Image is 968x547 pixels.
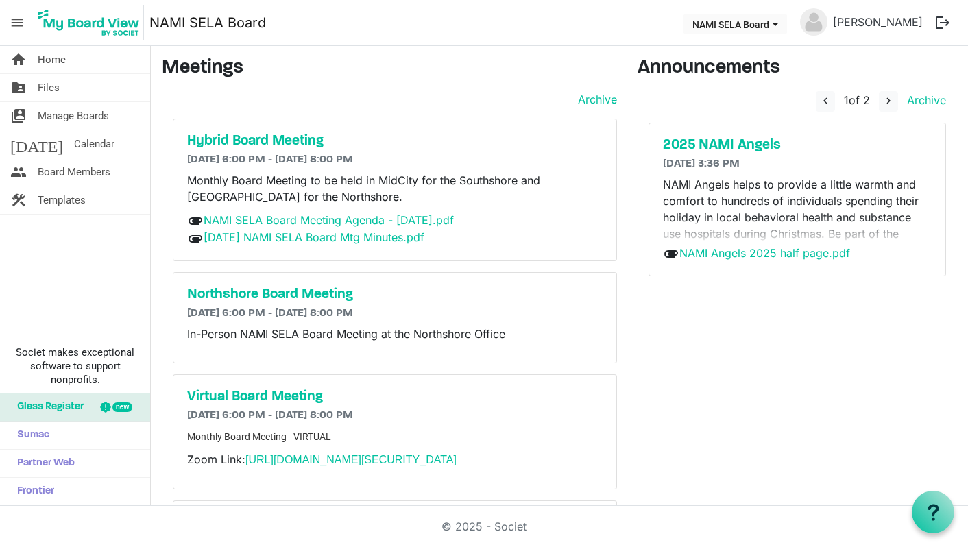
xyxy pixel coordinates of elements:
span: [DATE] [10,130,63,158]
span: Home [38,46,66,73]
a: Northshore Board Meeting [187,287,603,303]
span: Templates [38,186,86,214]
span: construction [10,186,27,214]
p: Zoom Link: [187,451,603,468]
a: Virtual Board Meeting [187,389,603,405]
h6: [DATE] 6:00 PM - [DATE] 8:00 PM [187,154,603,167]
span: Partner Web [10,450,75,477]
span: home [10,46,27,73]
button: NAMI SELA Board dropdownbutton [683,14,787,34]
a: Archive [902,93,946,107]
span: Calendar [74,130,114,158]
img: My Board View Logo [34,5,144,40]
p: Monthly Board Meeting to be held in MidCity for the Southshore and [GEOGRAPHIC_DATA] for the Nort... [187,172,603,205]
span: attachment [663,245,679,262]
a: NAMI SELA Board Meeting Agenda - [DATE].pdf [204,213,454,227]
span: people [10,158,27,186]
p: In-Person NAMI SELA Board Meeting at the Northshore Office [187,326,603,342]
a: NAMI SELA Board [149,9,266,36]
span: navigate_next [882,95,895,107]
span: of 2 [844,93,870,107]
a: [DATE] NAMI SELA Board Mtg Minutes.pdf [204,230,424,244]
div: new [112,402,132,412]
a: [URL][DOMAIN_NAME][SECURITY_DATA] [245,454,457,465]
span: Files [38,74,60,101]
a: © 2025 - Societ [441,520,527,533]
button: logout [928,8,957,37]
span: [DATE] 3:36 PM [663,158,740,169]
span: switch_account [10,102,27,130]
span: Frontier [10,478,54,505]
h6: [DATE] 6:00 PM - [DATE] 8:00 PM [187,307,603,320]
span: Sumac [10,422,49,449]
h3: Meetings [162,57,617,80]
span: folder_shared [10,74,27,101]
a: [PERSON_NAME] [827,8,928,36]
a: 2025 NAMI Angels [663,137,932,154]
button: navigate_next [879,91,898,112]
img: no-profile-picture.svg [800,8,827,36]
span: menu [4,10,30,36]
span: Monthly Board Meeting - VIRTUAL [187,431,331,442]
span: attachment [187,230,204,247]
span: Board Members [38,158,110,186]
h6: [DATE] 6:00 PM - [DATE] 8:00 PM [187,409,603,422]
span: navigate_before [819,95,832,107]
a: NAMI Angels 2025 half page.pdf [679,246,850,260]
a: Archive [572,91,617,108]
span: attachment [187,212,204,229]
h3: Announcements [638,57,957,80]
span: Manage Boards [38,102,109,130]
a: Hybrid Board Meeting [187,133,603,149]
button: navigate_before [816,91,835,112]
span: Glass Register [10,393,84,421]
p: NAMI Angels helps to provide a little warmth and comfort to hundreds of individuals spending thei... [663,176,932,291]
span: 1 [844,93,849,107]
span: Societ makes exceptional software to support nonprofits. [6,345,144,387]
a: My Board View Logo [34,5,149,40]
